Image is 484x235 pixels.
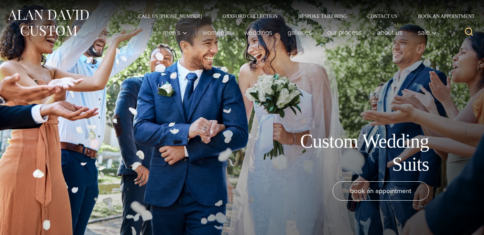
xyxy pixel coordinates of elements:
a: book an appointment [333,181,429,201]
a: Women’s [195,25,236,39]
nav: Primary Navigation [155,25,440,39]
img: Alan David Custom [7,8,89,38]
button: View Search Form [461,24,477,41]
a: Contact Us [357,14,408,19]
a: weddings [236,25,280,39]
a: Bespoke Tailoring [288,14,357,19]
a: Book an Appointment [408,14,477,19]
span: book an appointment [350,186,411,196]
a: Our Process [320,25,369,39]
a: Oxxford Collection [212,14,288,19]
a: About Us [369,25,410,39]
a: Call Us [PHONE_NUMBER] [128,14,212,19]
h1: Custom Wedding Suits [274,130,429,176]
span: Men’s [163,29,187,36]
span: Sale [418,29,437,36]
nav: Secondary Navigation [128,14,477,19]
a: Galleries [280,25,320,39]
